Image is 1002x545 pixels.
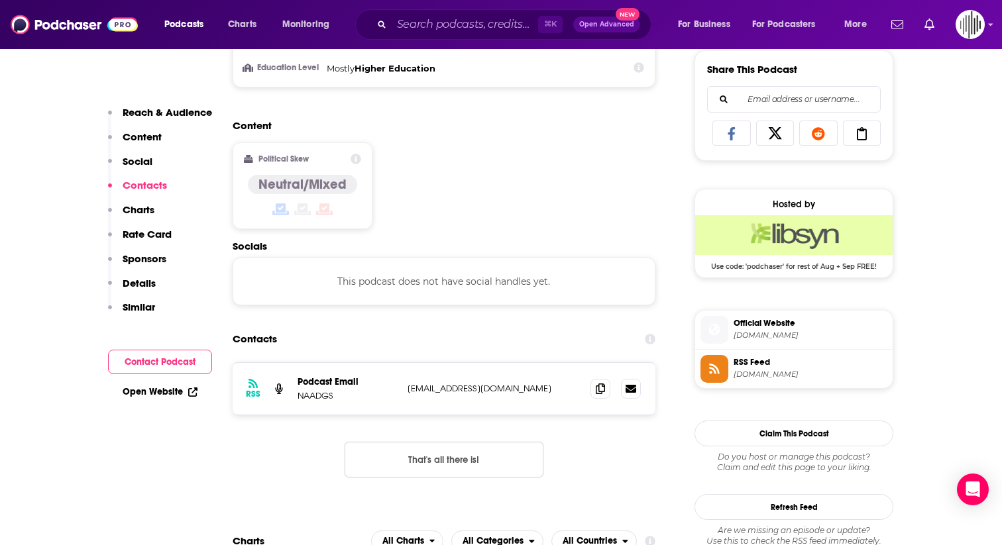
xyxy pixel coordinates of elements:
[695,452,893,462] span: Do you host or manage this podcast?
[233,240,655,252] h2: Socials
[123,179,167,191] p: Contacts
[678,15,730,34] span: For Business
[155,14,221,35] button: open menu
[11,12,138,37] img: Podchaser - Follow, Share and Rate Podcasts
[273,14,347,35] button: open menu
[956,10,985,39] img: User Profile
[228,15,256,34] span: Charts
[695,199,893,210] div: Hosted by
[233,326,277,352] h2: Contacts
[744,14,835,35] button: open menu
[579,21,634,28] span: Open Advanced
[712,121,751,146] a: Share on Facebook
[734,317,887,329] span: Official Website
[108,228,172,252] button: Rate Card
[123,386,197,397] a: Open Website
[108,106,212,130] button: Reach & Audience
[233,119,645,132] h2: Content
[707,86,881,113] div: Search followers
[392,14,538,35] input: Search podcasts, credits, & more...
[707,63,797,75] h3: Share This Podcast
[835,14,883,35] button: open menu
[298,390,397,401] p: NAADGS
[108,301,155,325] button: Similar
[669,14,747,35] button: open menu
[368,9,664,40] div: Search podcasts, credits, & more...
[108,277,156,301] button: Details
[734,356,887,368] span: RSS Feed
[957,473,989,505] div: Open Intercom Messenger
[123,252,166,265] p: Sponsors
[718,87,869,112] input: Email address or username...
[695,215,893,270] a: Libsyn Deal: Use code: 'podchaser' for rest of Aug + Sep FREE!
[123,301,155,313] p: Similar
[298,376,397,387] p: Podcast Email
[752,15,816,34] span: For Podcasters
[123,106,212,119] p: Reach & Audience
[244,64,321,72] h3: Education Level
[843,121,881,146] a: Copy Link
[700,316,887,344] a: Official Website[DOMAIN_NAME]
[327,63,355,74] span: Mostly
[246,389,260,399] h3: RSS
[919,13,940,36] a: Show notifications dropdown
[164,15,203,34] span: Podcasts
[734,370,887,379] span: feeds.libsyn.com
[355,63,435,74] span: Higher Education
[282,15,329,34] span: Monitoring
[956,10,985,39] span: Logged in as gpg2
[734,330,887,340] span: sites.libsyn.com
[258,154,309,164] h2: Political Skew
[695,215,893,255] img: Libsyn Deal: Use code: 'podchaser' for rest of Aug + Sep FREE!
[108,155,152,179] button: Social
[233,258,655,305] div: This podcast does not have social handles yet.
[573,17,640,32] button: Open AdvancedNew
[538,16,563,33] span: ⌘ K
[108,252,166,277] button: Sponsors
[123,155,152,168] p: Social
[695,421,893,446] button: Claim This Podcast
[756,121,795,146] a: Share on X/Twitter
[616,8,640,21] span: New
[700,355,887,383] a: RSS Feed[DOMAIN_NAME]
[844,15,867,34] span: More
[108,179,167,203] button: Contacts
[695,255,893,271] span: Use code: 'podchaser' for rest of Aug + Sep FREE!
[956,10,985,39] button: Show profile menu
[108,130,162,155] button: Content
[123,228,172,240] p: Rate Card
[886,13,909,36] a: Show notifications dropdown
[408,383,580,394] p: [EMAIL_ADDRESS][DOMAIN_NAME]
[123,130,162,143] p: Content
[799,121,838,146] a: Share on Reddit
[258,176,347,193] h4: Neutral/Mixed
[123,203,154,216] p: Charts
[108,350,212,374] button: Contact Podcast
[219,14,264,35] a: Charts
[695,494,893,520] button: Refresh Feed
[695,452,893,473] div: Claim and edit this page to your liking.
[123,277,156,289] p: Details
[108,203,154,228] button: Charts
[345,442,543,477] button: Nothing here.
